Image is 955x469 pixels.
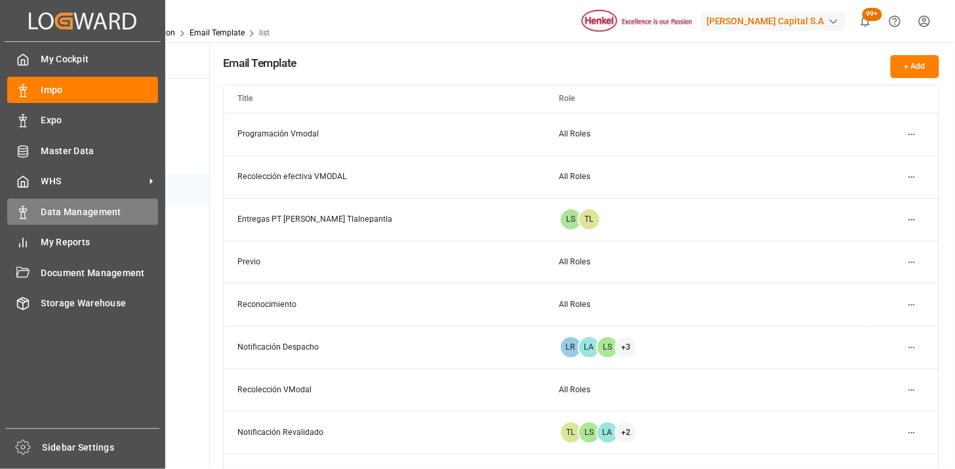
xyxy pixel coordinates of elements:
td: Notificación Revalidado [224,411,546,454]
span: LA [579,337,599,357]
button: [PERSON_NAME] Capital S.A [701,9,851,33]
span: TL [579,209,599,230]
p: + 2 [621,428,630,436]
span: Impo [41,83,159,97]
a: Email Template [190,28,245,37]
span: 99+ [863,8,882,21]
span: Expo [41,113,159,127]
a: My Cockpit [7,47,158,72]
a: Impo [7,77,158,102]
td: Recolección efectiva VMODAL [224,155,546,198]
span: All Roles [559,257,591,266]
button: LS [578,421,601,444]
span: LS [561,209,581,230]
span: Document Management [41,266,159,280]
span: Master Data [41,144,159,158]
div: [PERSON_NAME] Capital S.A [701,12,845,31]
span: LS [579,422,599,443]
a: My Reports [7,230,158,255]
button: LS [559,208,582,231]
h4: Email Template [223,55,296,71]
button: show 100 new notifications [851,7,880,36]
span: Storage Warehouse [41,296,159,310]
button: Help Center [880,7,910,36]
th: Title [224,85,546,113]
a: Master Data [7,138,158,163]
a: Storage Warehouse [7,291,158,316]
p: + 3 [621,343,630,351]
button: LR [559,336,582,359]
td: Notificación Despacho [224,326,546,369]
span: LS [598,337,618,357]
td: Programación Vmodal [224,113,546,155]
img: Henkel%20logo.jpg_1689854090.jpg [582,10,692,33]
a: Data Management [7,199,158,224]
button: TL [578,208,601,231]
span: Sidebar Settings [43,441,160,455]
button: LS [596,336,619,359]
th: Role [546,85,868,113]
span: Data Management [41,205,159,219]
span: TL [561,422,581,443]
span: All Roles [559,129,591,138]
button: + Add [891,55,939,78]
span: My Reports [41,235,159,249]
span: All Roles [559,385,591,394]
td: Previo [224,241,546,283]
span: LR [561,337,581,357]
button: TL [559,421,582,444]
td: Entregas PT [PERSON_NAME] Tlalnepantla [224,198,546,241]
span: All Roles [559,300,591,309]
span: WHS [41,174,145,188]
td: Reconocimiento [224,283,546,326]
a: Expo [7,108,158,133]
span: All Roles [559,172,591,181]
span: My Cockpit [41,52,159,66]
td: Recolección VModal [224,369,546,411]
button: LA [578,336,601,359]
button: LA [596,421,619,444]
a: Document Management [7,260,158,285]
span: LA [598,422,618,443]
